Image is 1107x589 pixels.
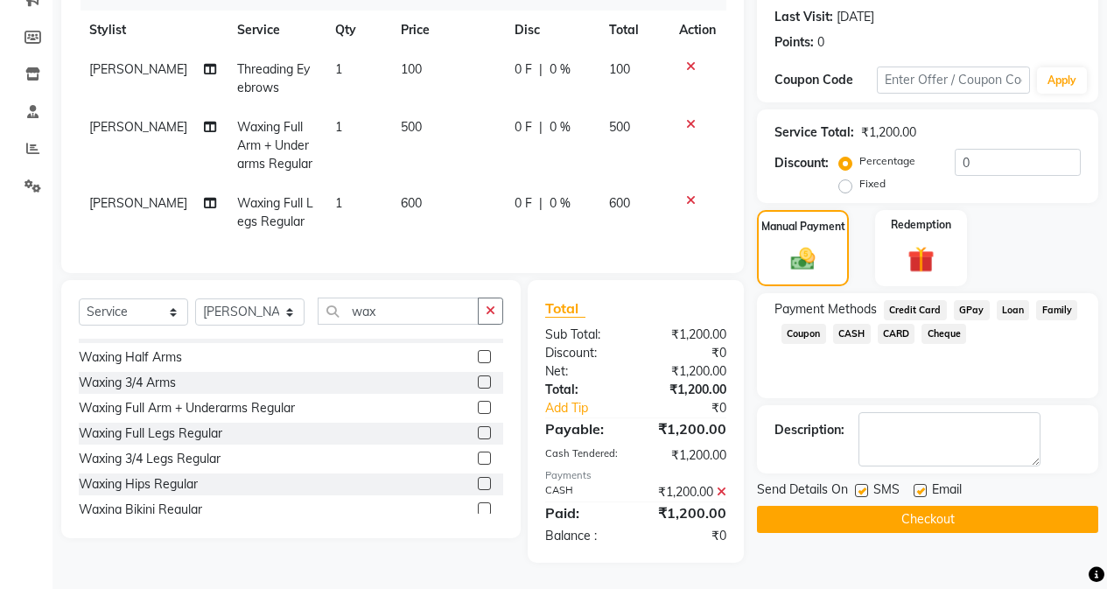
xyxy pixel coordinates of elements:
[833,324,871,344] span: CASH
[1036,300,1077,320] span: Family
[884,300,947,320] span: Credit Card
[539,194,543,213] span: |
[390,11,504,50] th: Price
[89,61,187,77] span: [PERSON_NAME]
[532,381,636,399] div: Total:
[539,118,543,137] span: |
[237,119,312,172] span: Waxing Full Arm + Underarms Regular
[781,324,826,344] span: Coupon
[335,61,342,77] span: 1
[997,300,1030,320] span: Loan
[653,399,739,417] div: ₹0
[635,362,739,381] div: ₹1,200.00
[550,60,571,79] span: 0 %
[774,421,844,439] div: Description:
[1037,67,1087,94] button: Apply
[237,61,310,95] span: Threading Eyebrows
[79,424,222,443] div: Waxing Full Legs Regular
[227,11,325,50] th: Service
[635,326,739,344] div: ₹1,200.00
[635,483,739,501] div: ₹1,200.00
[237,195,313,229] span: Waxing Full Legs Regular
[89,119,187,135] span: [PERSON_NAME]
[635,418,739,439] div: ₹1,200.00
[783,245,823,273] img: _cash.svg
[532,418,636,439] div: Payable:
[550,194,571,213] span: 0 %
[757,480,848,502] span: Send Details On
[635,502,739,523] div: ₹1,200.00
[635,527,739,545] div: ₹0
[532,399,653,417] a: Add Tip
[79,450,221,468] div: Waxing 3/4 Legs Regular
[318,298,479,325] input: Search or Scan
[550,118,571,137] span: 0 %
[859,153,915,169] label: Percentage
[873,480,900,502] span: SMS
[545,299,585,318] span: Total
[79,374,176,392] div: Waxing 3/4 Arms
[539,60,543,79] span: |
[774,300,877,319] span: Payment Methods
[774,71,877,89] div: Coupon Code
[532,326,636,344] div: Sub Total:
[817,33,824,52] div: 0
[532,527,636,545] div: Balance :
[859,176,886,192] label: Fixed
[921,324,966,344] span: Cheque
[532,483,636,501] div: CASH
[774,33,814,52] div: Points:
[79,501,202,519] div: Waxing Bikini Regular
[877,67,1030,94] input: Enter Offer / Coupon Code
[774,154,829,172] div: Discount:
[401,61,422,77] span: 100
[891,217,951,233] label: Redemption
[504,11,599,50] th: Disc
[878,324,915,344] span: CARD
[774,123,854,142] div: Service Total:
[515,60,532,79] span: 0 F
[900,243,942,276] img: _gift.svg
[79,399,295,417] div: Waxing Full Arm + Underarms Regular
[79,348,182,367] div: Waxing Half Arms
[635,446,739,465] div: ₹1,200.00
[79,11,227,50] th: Stylist
[599,11,669,50] th: Total
[515,118,532,137] span: 0 F
[89,195,187,211] span: [PERSON_NAME]
[325,11,390,50] th: Qty
[774,8,833,26] div: Last Visit:
[401,119,422,135] span: 500
[861,123,916,142] div: ₹1,200.00
[635,344,739,362] div: ₹0
[79,475,198,494] div: Waxing Hips Regular
[401,195,422,211] span: 600
[669,11,726,50] th: Action
[635,381,739,399] div: ₹1,200.00
[515,194,532,213] span: 0 F
[609,61,630,77] span: 100
[532,344,636,362] div: Discount:
[609,119,630,135] span: 500
[532,362,636,381] div: Net:
[932,480,962,502] span: Email
[609,195,630,211] span: 600
[335,119,342,135] span: 1
[532,446,636,465] div: Cash Tendered:
[761,219,845,235] label: Manual Payment
[335,195,342,211] span: 1
[757,506,1098,533] button: Checkout
[954,300,990,320] span: GPay
[837,8,874,26] div: [DATE]
[545,468,726,483] div: Payments
[532,502,636,523] div: Paid:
